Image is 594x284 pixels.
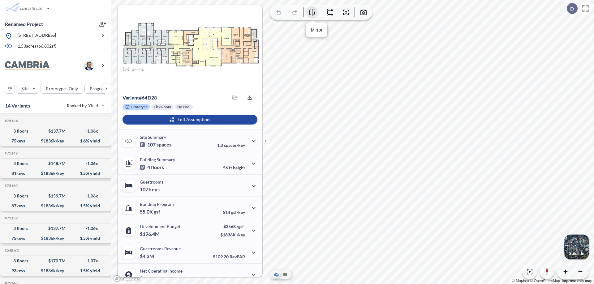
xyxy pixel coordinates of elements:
p: 14 Variants [5,102,30,109]
button: Prototypes Only [41,84,83,94]
p: $3568 [220,224,245,229]
span: floors [151,164,164,170]
span: gsf/key [231,210,245,215]
p: Building Summary [140,157,175,162]
p: Flex Room [154,104,171,109]
p: Guestrooms [140,179,163,184]
p: 4 [140,164,164,170]
span: margin [231,276,245,282]
button: Ranked by Yield [62,101,108,111]
p: Guestrooms Revenue [140,246,181,251]
p: Edit Assumptions [178,117,211,123]
p: Building Program [140,201,174,207]
p: 107 [140,142,171,148]
span: /gsf [237,224,244,229]
p: Mirror [311,27,322,33]
span: ft [229,165,232,170]
p: 55.0K [140,209,160,215]
p: No Pool [177,104,190,109]
button: Site Plan [281,271,289,278]
p: $4.3M [140,253,155,259]
button: Program [84,84,118,94]
span: /key [237,232,245,237]
p: $1836K [220,232,245,237]
h5: Click to copy the code [3,119,18,123]
a: Mapbox [512,279,529,283]
span: RevPAR [230,254,245,259]
a: OpenStreetMap [530,279,560,283]
p: Prototypes Only [46,86,78,92]
span: gsf [154,209,160,215]
img: Switcher Image [564,235,589,259]
h5: Click to copy the code [3,216,18,220]
p: Development Budget [140,224,180,229]
p: Net Operating Income [140,268,183,273]
p: Satellite [569,251,584,256]
h5: Click to copy the code [3,151,18,155]
p: [STREET_ADDRESS] [17,32,56,40]
p: $2.9M [140,275,155,282]
span: spaces [157,142,171,148]
p: 1.0 [217,142,245,148]
p: 65.0% [219,276,245,282]
button: Site [16,84,39,94]
p: Site [21,86,28,92]
p: 56 [223,165,245,170]
img: user logo [84,61,94,70]
h5: Click to copy the code [3,248,19,253]
span: Yield [88,103,98,109]
img: BrandImage [5,61,49,70]
p: D [570,6,574,11]
button: Aerial View [273,271,280,278]
p: Prototype [131,104,148,109]
span: height [233,165,245,170]
p: Site Summary [140,134,166,140]
p: 514 [223,210,245,215]
p: 1.53 acres ( 66,802 sf) [18,43,56,50]
a: Improve this map [562,279,592,283]
button: Switcher ImageSatellite [564,235,589,259]
p: Program [90,86,107,92]
span: Variant [123,95,139,100]
p: Renamed Project [5,21,43,28]
h5: Click to copy the code [3,184,18,188]
span: spaces/key [224,142,245,148]
a: Mapbox homepage [113,275,140,282]
p: # 64d28 [123,95,157,101]
p: $196.4M [140,231,161,237]
p: $109.20 [213,254,245,259]
p: 107 [140,186,160,193]
span: keys [149,186,160,193]
button: Edit Assumptions [123,115,257,125]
